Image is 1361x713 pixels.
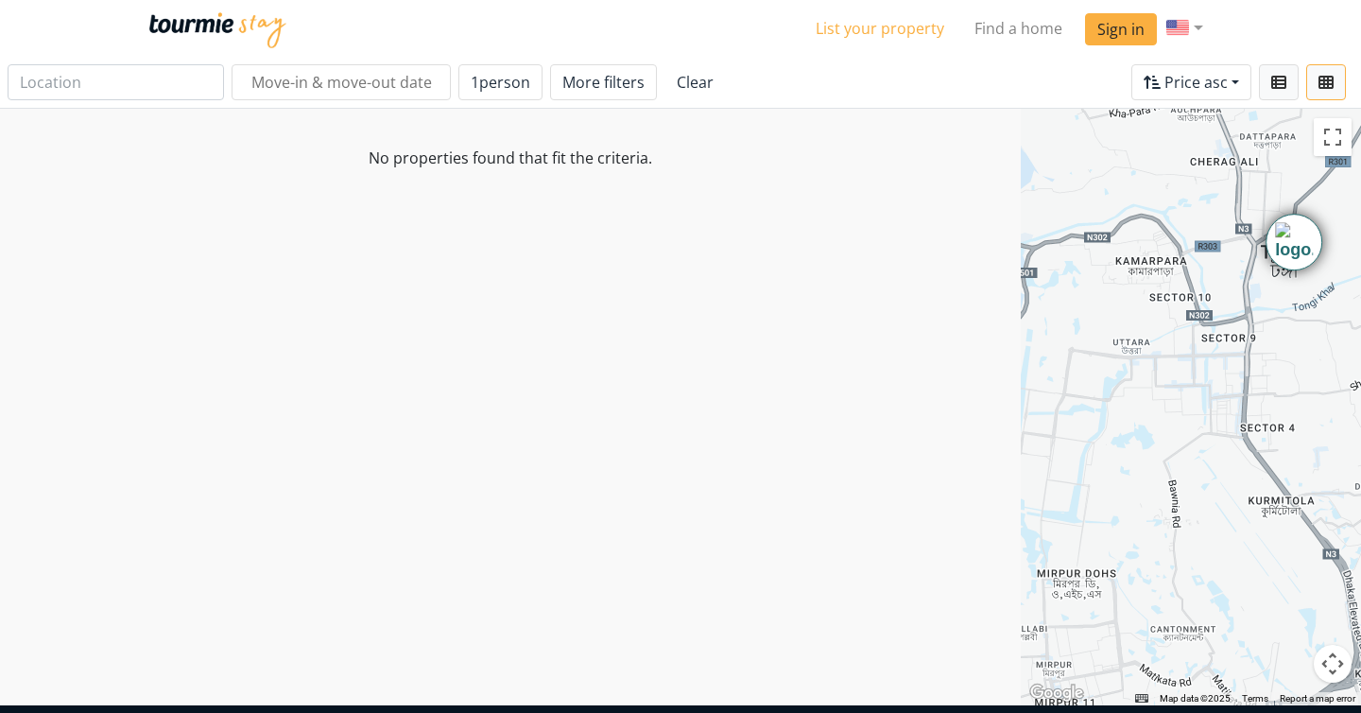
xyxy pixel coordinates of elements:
a: Clear [664,64,726,100]
input: Move-in & move-out date [232,64,451,100]
img: Timeline extension [1275,222,1313,263]
img: Google [1025,681,1088,705]
button: Toggle fullscreen view [1314,118,1352,156]
button: 1person [458,64,543,100]
button: More filters [550,64,657,100]
span: person [479,72,530,93]
img: Tourmie Stay logo blue [149,12,287,48]
a: Sign in [1085,13,1157,45]
a: Find a home [959,9,1077,47]
input: Location [8,64,224,100]
a: Terms (opens in new tab) [1242,693,1268,704]
a: List your property [801,9,959,47]
span: Price asc [1164,72,1228,93]
button: Price asc [1131,64,1251,100]
span: Map data ©2025 [1160,693,1231,704]
button: Map camera controls [1314,645,1352,683]
button: Keyboard shortcuts [1135,692,1148,705]
a: Report a map error [1280,693,1355,704]
span: 1 [471,72,530,93]
span: More filters [562,72,645,93]
a: Open this area in Google Maps (opens a new window) [1025,681,1088,705]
